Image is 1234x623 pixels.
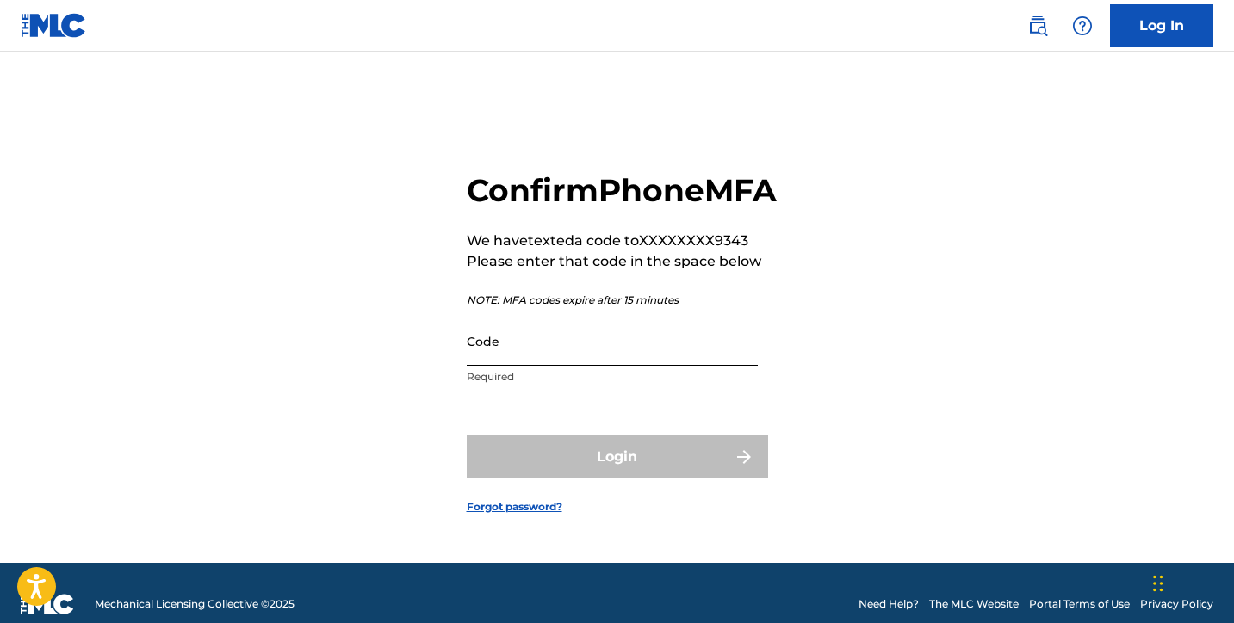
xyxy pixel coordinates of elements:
[1027,15,1048,36] img: search
[21,594,74,614] img: logo
[1110,4,1213,47] a: Log In
[1148,540,1234,623] iframe: Chat Widget
[467,251,777,272] p: Please enter that code in the space below
[929,596,1019,612] a: The MLC Website
[859,596,919,612] a: Need Help?
[467,171,777,210] h2: Confirm Phone MFA
[1153,558,1163,609] div: Drag
[467,231,777,251] p: We have texted a code to XXXXXXXX9343
[1072,15,1093,36] img: help
[467,499,562,515] a: Forgot password?
[467,369,758,385] p: Required
[1065,9,1100,43] div: Help
[21,13,87,38] img: MLC Logo
[467,293,777,308] p: NOTE: MFA codes expire after 15 minutes
[1140,596,1213,612] a: Privacy Policy
[95,596,295,612] span: Mechanical Licensing Collective © 2025
[1020,9,1055,43] a: Public Search
[1029,596,1130,612] a: Portal Terms of Use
